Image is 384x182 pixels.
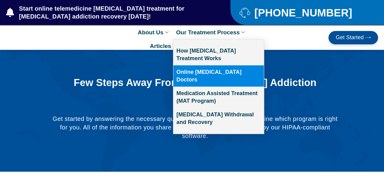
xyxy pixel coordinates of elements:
[135,26,173,39] a: About Us
[6,5,206,20] a: Start online telemedicine [MEDICAL_DATA] treatment for [MEDICAL_DATA] addiction recovery [DATE]!
[173,65,264,87] a: Online [MEDICAL_DATA] Doctors
[328,31,378,44] a: Get Started
[173,108,264,129] a: [MEDICAL_DATA] Withdrawal and Recovery
[253,9,352,16] span: [PHONE_NUMBER]
[147,39,174,53] a: Articles
[18,5,206,20] span: Start online telemedicine [MEDICAL_DATA] treatment for [MEDICAL_DATA] addiction recovery [DATE]!
[336,35,364,41] span: Get Started
[64,77,326,99] h1: Few Steps Away From [MEDICAL_DATA] Addiction Recovery
[49,115,341,140] p: Get started by answering the necessary questions below to help us determine which program is righ...
[173,44,264,65] a: How [MEDICAL_DATA] Treatment Works
[240,7,369,18] a: [PHONE_NUMBER]
[173,26,249,39] a: Our Treatment Process
[173,87,264,108] a: Medication Assisted Treatment (MAT Program)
